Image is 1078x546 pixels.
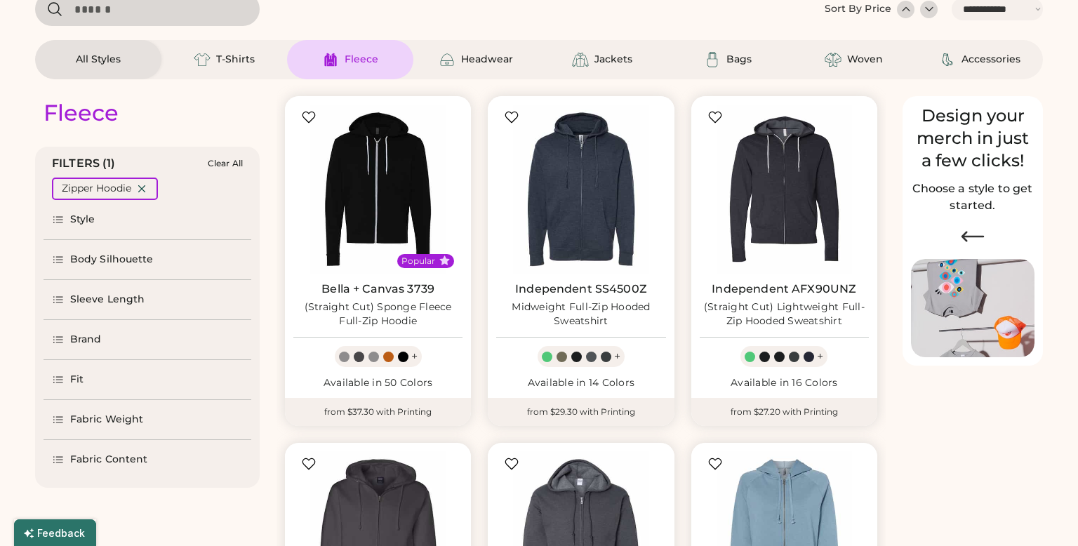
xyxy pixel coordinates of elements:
div: Available in 50 Colors [293,376,463,390]
div: from $29.30 with Printing [488,398,674,426]
div: Fleece [345,53,378,67]
a: Independent AFX90UNZ [712,282,856,296]
img: Headwear Icon [439,51,455,68]
div: Sleeve Length [70,293,145,307]
div: Fleece [44,99,119,127]
div: Midweight Full-Zip Hooded Sweatshirt [496,300,665,328]
img: Fleece Icon [322,51,339,68]
div: Jackets [594,53,632,67]
div: Available in 16 Colors [700,376,869,390]
div: Available in 14 Colors [496,376,665,390]
button: Popular Style [439,255,450,266]
div: Sort By Price [825,2,891,16]
div: Headwear [461,53,513,67]
div: Body Silhouette [70,253,154,267]
div: from $27.20 with Printing [691,398,877,426]
div: + [411,349,418,364]
div: Popular [401,255,435,267]
div: Fabric Content [70,453,147,467]
div: Clear All [208,159,243,168]
div: Fit [70,373,84,387]
div: from $37.30 with Printing [285,398,471,426]
div: Brand [70,333,102,347]
div: (Straight Cut) Lightweight Full-Zip Hooded Sweatshirt [700,300,869,328]
div: T-Shirts [216,53,255,67]
div: (Straight Cut) Sponge Fleece Full-Zip Hoodie [293,300,463,328]
div: Woven [847,53,883,67]
img: Bags Icon [704,51,721,68]
img: Woven Icon [825,51,841,68]
img: BELLA + CANVAS 3739 (Straight Cut) Sponge Fleece Full-Zip Hoodie [293,105,463,274]
img: Independent Trading Co. AFX90UNZ (Straight Cut) Lightweight Full-Zip Hooded Sweatshirt [700,105,869,274]
div: Zipper Hoodie [62,182,131,196]
img: Accessories Icon [939,51,956,68]
img: Independent Trading Co. SS4500Z Midweight Full-Zip Hooded Sweatshirt [496,105,665,274]
img: T-Shirts Icon [194,51,211,68]
div: Accessories [961,53,1020,67]
img: Jackets Icon [572,51,589,68]
div: Fabric Weight [70,413,143,427]
div: Style [70,213,95,227]
h2: Choose a style to get started. [911,180,1034,214]
div: Bags [726,53,752,67]
div: FILTERS (1) [52,155,116,172]
div: + [614,349,620,364]
div: All Styles [76,53,121,67]
div: + [817,349,823,364]
img: Image of Lisa Congdon Eye Print on T-Shirt and Hat [911,259,1034,358]
a: Independent SS4500Z [515,282,647,296]
div: Design your merch in just a few clicks! [911,105,1034,172]
a: Bella + Canvas 3739 [321,282,434,296]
